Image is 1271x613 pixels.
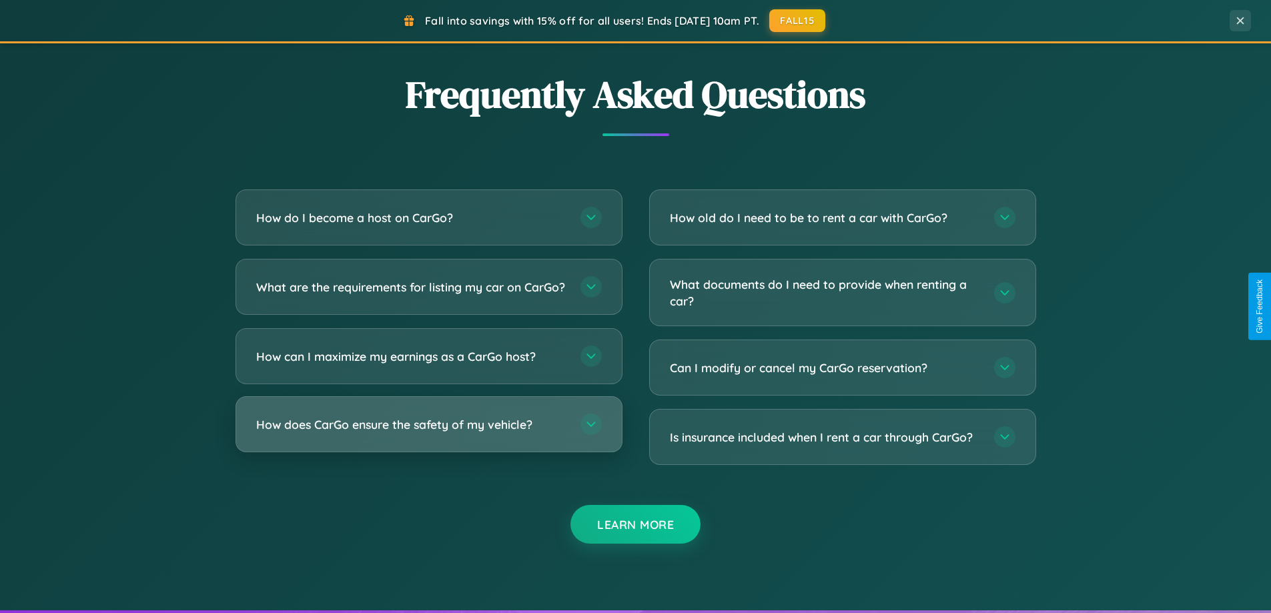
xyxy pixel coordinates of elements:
[570,505,701,544] button: Learn More
[670,209,981,226] h3: How old do I need to be to rent a car with CarGo?
[670,276,981,309] h3: What documents do I need to provide when renting a car?
[256,209,567,226] h3: How do I become a host on CarGo?
[256,416,567,433] h3: How does CarGo ensure the safety of my vehicle?
[425,14,759,27] span: Fall into savings with 15% off for all users! Ends [DATE] 10am PT.
[236,69,1036,120] h2: Frequently Asked Questions
[256,279,567,295] h3: What are the requirements for listing my car on CarGo?
[1255,279,1264,334] div: Give Feedback
[670,429,981,446] h3: Is insurance included when I rent a car through CarGo?
[670,360,981,376] h3: Can I modify or cancel my CarGo reservation?
[256,348,567,365] h3: How can I maximize my earnings as a CarGo host?
[769,9,825,32] button: FALL15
